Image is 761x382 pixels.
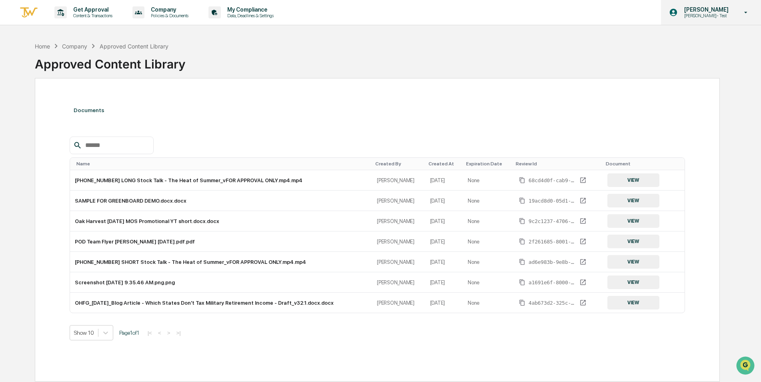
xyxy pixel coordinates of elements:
[372,231,425,252] td: [PERSON_NAME]
[578,277,588,287] a: View Review
[678,13,733,18] p: [PERSON_NAME]- Test
[578,237,588,246] a: View Review
[136,64,146,73] button: Start new chat
[70,170,372,191] td: [PHONE_NUMBER] LONG Stock Talk - The Heat of Summer_vFOR APPROVAL ONLY.mp4.mp4
[174,330,183,336] button: >|
[70,272,372,293] td: Screenshot [DATE] 9.35.46 AM.png.png
[70,252,372,272] td: [PHONE_NUMBER] SHORT Stock Talk - The Heat of Summer_vFOR APPROVAL ONLY.mp4.mp4
[607,235,659,248] button: VIEW
[517,237,527,246] button: Copy Id
[678,6,733,13] p: [PERSON_NAME]
[76,161,369,167] div: Toggle SortBy
[607,194,659,207] button: VIEW
[70,211,372,231] td: Oak Harvest [DATE] MOS Promotional YT short.docx.docx
[578,298,588,308] a: View Review
[5,98,55,112] a: 🖐️Preclearance
[463,191,513,211] td: None
[425,293,463,313] td: [DATE]
[372,191,425,211] td: [PERSON_NAME]
[66,101,99,109] span: Attestations
[517,196,527,205] button: Copy Id
[425,231,463,252] td: [DATE]
[27,69,101,76] div: We're available if you need us!
[517,175,527,185] button: Copy Id
[463,211,513,231] td: None
[425,252,463,272] td: [DATE]
[517,277,527,287] button: Copy Id
[35,43,50,50] div: Home
[100,43,168,50] div: Approved Content Library
[375,161,422,167] div: Toggle SortBy
[679,161,682,167] div: Toggle SortBy
[463,252,513,272] td: None
[529,279,577,286] span: a1691e6f-8000-4ec1-a931-97d4dfe9c7f4
[67,6,116,13] p: Get Approval
[529,218,577,225] span: 9c2c1237-4706-4d24-a967-d27706d6eb29
[607,173,659,187] button: VIEW
[70,231,372,252] td: POD Team Flyer [PERSON_NAME] [DATE].pdf.pdf
[221,6,278,13] p: My Compliance
[221,13,278,18] p: Data, Deadlines & Settings
[529,239,577,245] span: 2f261685-8001-462c-ad73-b2ae62000207
[607,214,659,228] button: VIEW
[463,293,513,313] td: None
[67,13,116,18] p: Content & Transactions
[8,61,22,76] img: 1746055101610-c473b297-6a78-478c-a979-82029cc54cd1
[578,216,588,226] a: View Review
[16,116,50,124] span: Data Lookup
[19,6,38,19] img: logo
[62,43,87,50] div: Company
[606,161,669,167] div: Toggle SortBy
[165,330,173,336] button: >
[607,296,659,310] button: VIEW
[463,170,513,191] td: None
[372,272,425,293] td: [PERSON_NAME]
[463,272,513,293] td: None
[8,117,14,123] div: 🔎
[578,257,588,267] a: View Review
[529,177,577,184] span: 68cd4d0f-cab9-40bb-b5c7-a9b5a8a29f67
[607,255,659,269] button: VIEW
[156,330,164,336] button: <
[425,170,463,191] td: [DATE]
[56,135,97,142] a: Powered byPylon
[517,216,527,226] button: Copy Id
[517,257,527,267] button: Copy Id
[516,161,599,167] div: Toggle SortBy
[27,61,131,69] div: Start new chat
[35,50,720,71] div: Approved Content Library
[144,6,192,13] p: Company
[429,161,460,167] div: Toggle SortBy
[425,191,463,211] td: [DATE]
[372,211,425,231] td: [PERSON_NAME]
[529,300,577,306] span: 4ab673d2-325c-4e3c-944e-3d6d8d4a1865
[55,98,102,112] a: 🗄️Attestations
[735,356,757,377] iframe: Open customer support
[529,259,577,265] span: ad6e983b-9e8b-43a2-aab0-39fa7e2ec47c
[70,293,372,313] td: OHFG_[DATE]_Blog Article - Which States Don't Tax Military Retirement Income - Draft_v32.1.docx.docx
[70,191,372,211] td: SAMPLE FOR GREENBOARD DEMO.docx.docx
[578,175,588,185] a: View Review
[425,272,463,293] td: [DATE]
[425,211,463,231] td: [DATE]
[466,161,509,167] div: Toggle SortBy
[145,330,154,336] button: |<
[70,99,685,121] div: Documents
[372,170,425,191] td: [PERSON_NAME]
[607,275,659,289] button: VIEW
[80,136,97,142] span: Pylon
[517,298,527,308] button: Copy Id
[8,17,146,30] p: How can we help?
[463,231,513,252] td: None
[8,102,14,108] div: 🖐️
[16,101,52,109] span: Preclearance
[529,198,577,204] span: 19acd8d0-05d1-46c9-9cd1-2a3e62989cde
[58,102,64,108] div: 🗄️
[372,252,425,272] td: [PERSON_NAME]
[119,330,139,336] span: Page 1 of 1
[144,13,192,18] p: Policies & Documents
[372,293,425,313] td: [PERSON_NAME]
[578,196,588,205] a: View Review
